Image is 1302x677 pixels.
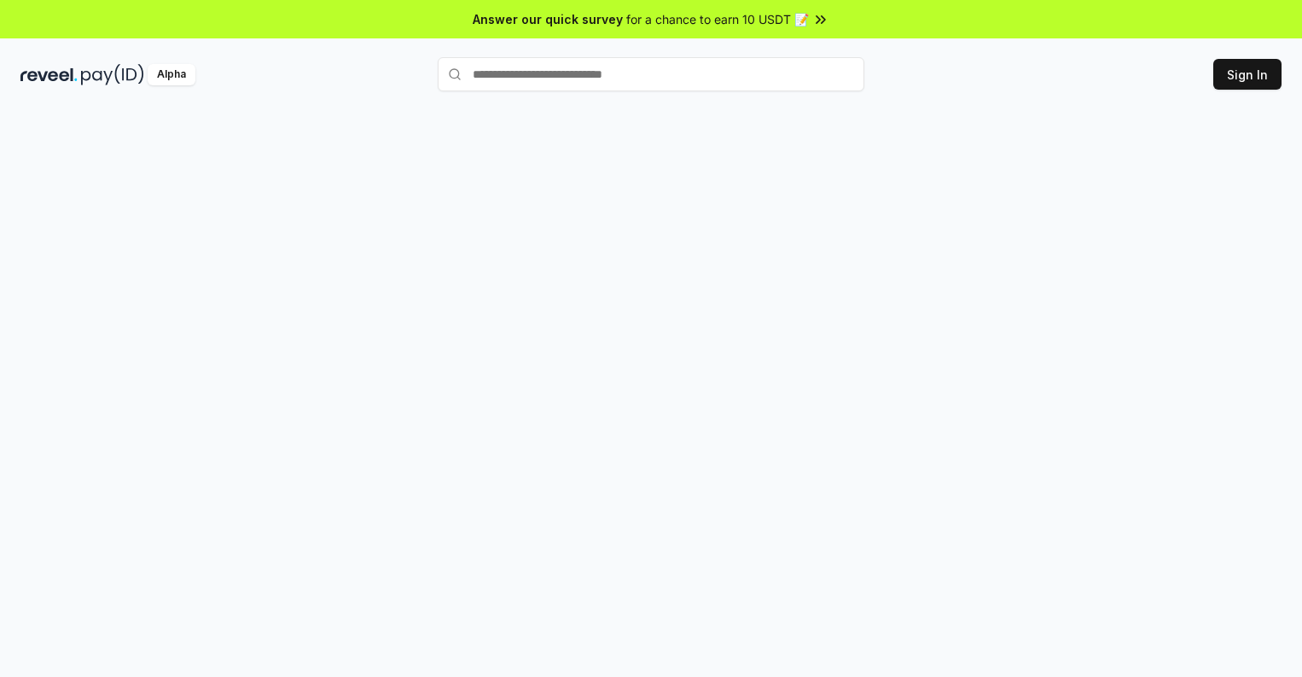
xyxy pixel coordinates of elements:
[20,64,78,85] img: reveel_dark
[1213,59,1282,90] button: Sign In
[626,10,809,28] span: for a chance to earn 10 USDT 📝
[473,10,623,28] span: Answer our quick survey
[148,64,195,85] div: Alpha
[81,64,144,85] img: pay_id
